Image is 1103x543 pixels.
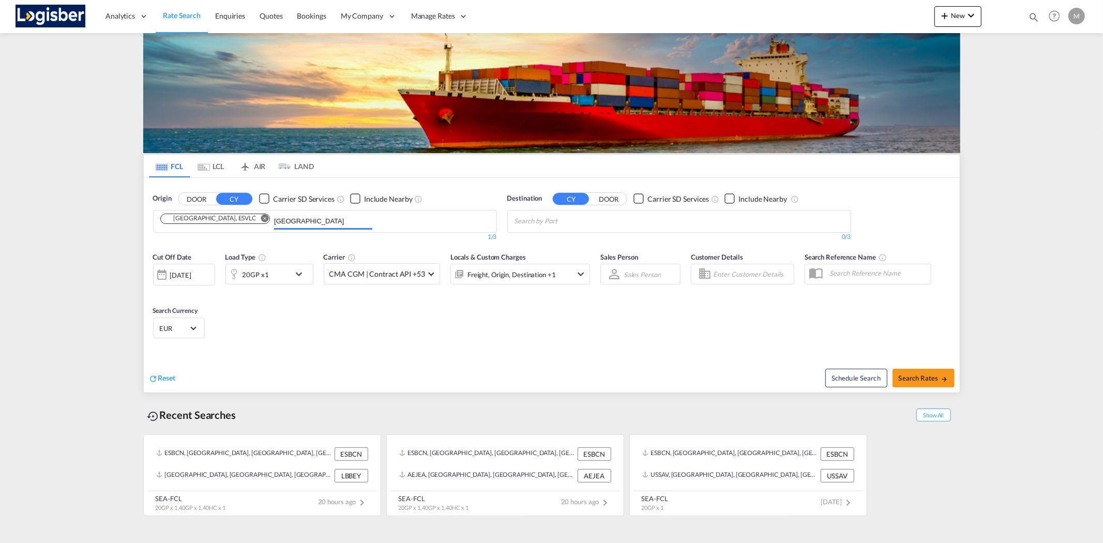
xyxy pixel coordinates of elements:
[399,469,575,482] div: AEJEA, Jebel Ali, United Arab Emirates, Middle East, Middle East
[297,11,326,20] span: Bookings
[642,447,818,461] div: ESBCN, Barcelona, Spain, Southern Europe, Europe
[738,194,787,204] div: Include Nearby
[232,155,273,177] md-tab-item: AIR
[215,11,245,20] span: Enquiries
[691,253,743,261] span: Customer Details
[629,434,867,516] recent-search-card: ESBCN, [GEOGRAPHIC_DATA], [GEOGRAPHIC_DATA], [GEOGRAPHIC_DATA], [GEOGRAPHIC_DATA] ESBCNUSSAV, [GE...
[156,469,332,482] div: LBBEY, Beirut, Lebanon, Levante, Middle East
[724,193,787,204] md-checkbox: Checkbox No Ink
[335,469,368,482] div: LBBEY
[507,193,542,204] span: Destination
[825,369,887,387] button: Note: By default Schedule search will only considerorigin ports, destination ports and cut off da...
[144,178,960,393] div: OriginDOOR CY Checkbox No InkUnchecked: Search for CY (Container Yard) services for all selected ...
[591,193,627,205] button: DOOR
[153,253,192,261] span: Cut Off Date
[1028,11,1039,27] div: icon-magnify
[386,434,624,516] recent-search-card: ESBCN, [GEOGRAPHIC_DATA], [GEOGRAPHIC_DATA], [GEOGRAPHIC_DATA], [GEOGRAPHIC_DATA] ESBCNAEJEA, [GE...
[399,494,469,503] div: SEA-FCL
[149,155,314,177] md-pagination-wrapper: Use the left and right arrow keys to navigate between tabs
[399,504,469,511] span: 20GP x 1, 40GP x 1, 40HC x 1
[159,321,199,336] md-select: Select Currency: € EUREuro
[821,497,854,506] span: [DATE]
[153,307,198,314] span: Search Currency
[941,375,948,383] md-icon: icon-arrow-right
[411,11,455,21] span: Manage Rates
[711,195,719,203] md-icon: Unchecked: Search for CY (Container Yard) services for all selected carriers.Checked : Search for...
[156,504,225,511] span: 20GP x 1, 40GP x 1, 40HC x 1
[143,33,960,153] img: LCL+%26+FCL+BACKGROUND.png
[821,447,854,461] div: ESBCN
[600,253,638,261] span: Sales Person
[153,233,497,242] div: 1/3
[225,264,313,284] div: 20GP x1icon-chevron-down
[273,155,314,177] md-tab-item: LAND
[515,213,613,230] input: Chips input.
[335,447,368,461] div: ESBCN
[153,264,215,285] div: [DATE]
[450,253,526,261] span: Locals & Custom Charges
[1046,7,1063,25] span: Help
[147,410,160,423] md-icon: icon-backup-restore
[842,496,855,509] md-icon: icon-chevron-right
[143,434,381,516] recent-search-card: ESBCN, [GEOGRAPHIC_DATA], [GEOGRAPHIC_DATA], [GEOGRAPHIC_DATA], [GEOGRAPHIC_DATA] ESBCN[GEOGRAPHI...
[337,195,345,203] md-icon: Unchecked: Search for CY (Container Yard) services for all selected carriers.Checked : Search for...
[341,11,383,21] span: My Company
[163,11,201,20] span: Rate Search
[273,194,335,204] div: Carrier SD Services
[190,155,232,177] md-tab-item: LCL
[156,494,225,503] div: SEA-FCL
[1068,8,1085,24] div: M
[642,469,818,482] div: USSAV, Savannah, GA, United States, North America, Americas
[149,155,190,177] md-tab-item: FCL
[143,403,240,427] div: Recent Searches
[965,9,977,22] md-icon: icon-chevron-down
[553,193,589,205] button: CY
[356,496,369,509] md-icon: icon-chevron-right
[178,193,215,205] button: DOOR
[274,213,372,230] input: Chips input.
[647,194,709,204] div: Carrier SD Services
[260,11,282,20] span: Quotes
[1046,7,1068,26] div: Help
[821,469,854,482] div: USSAV
[318,497,369,506] span: 20 hours ago
[149,373,176,384] div: icon-refreshReset
[158,373,176,382] span: Reset
[239,160,251,168] md-icon: icon-airplane
[824,265,931,281] input: Search Reference Name
[153,284,161,298] md-datepicker: Select
[561,497,612,506] span: 20 hours ago
[578,469,611,482] div: AEJEA
[642,494,668,503] div: SEA-FCL
[415,195,423,203] md-icon: Unchecked: Ignores neighbouring ports when fetching rates.Checked : Includes neighbouring ports w...
[170,270,191,280] div: [DATE]
[450,264,590,284] div: Freight Origin Destination Factory Stuffingicon-chevron-down
[623,267,662,282] md-select: Sales Person
[939,9,951,22] md-icon: icon-plus 400-fg
[939,11,977,20] span: New
[467,267,556,282] div: Freight Origin Destination Factory Stuffing
[225,253,266,261] span: Load Type
[324,253,356,261] span: Carrier
[575,268,587,280] md-icon: icon-chevron-down
[153,193,172,204] span: Origin
[507,233,851,242] div: 0/3
[934,6,981,27] button: icon-plus 400-fgNewicon-chevron-down
[642,504,663,511] span: 20GP x 1
[293,268,310,280] md-icon: icon-chevron-down
[105,11,135,21] span: Analytics
[599,496,612,509] md-icon: icon-chevron-right
[160,324,189,333] span: EUR
[216,193,252,205] button: CY
[513,210,617,230] md-chips-wrap: Chips container with autocompletion. Enter the text area, type text to search, and then use the u...
[350,193,413,204] md-checkbox: Checkbox No Ink
[893,369,955,387] button: Search Ratesicon-arrow-right
[364,194,413,204] div: Include Nearby
[258,253,266,262] md-icon: icon-information-outline
[347,253,356,262] md-icon: The selected Trucker/Carrierwill be displayed in the rate results If the rates are from another f...
[164,214,256,223] div: Valencia, ESVLC
[1028,11,1039,23] md-icon: icon-magnify
[254,214,269,224] button: Remove
[791,195,799,203] md-icon: Unchecked: Ignores neighbouring ports when fetching rates.Checked : Includes neighbouring ports w...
